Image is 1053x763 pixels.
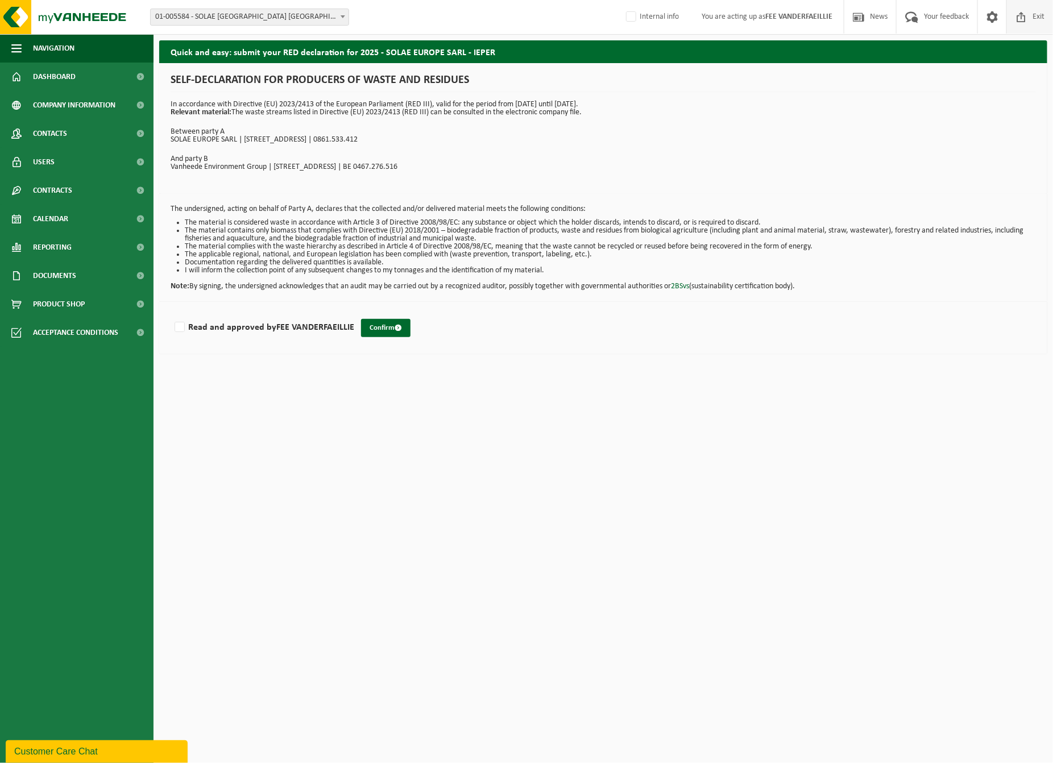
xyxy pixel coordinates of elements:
[33,233,72,262] span: Reporting
[150,9,349,26] span: 01-005584 - SOLAE BELGIUM NV - IEPER
[159,40,1047,63] h2: Quick and easy: submit your RED declaration for 2025 - SOLAE EUROPE SARL - IEPER
[171,74,1036,92] h1: SELF-DECLARATION FOR PRODUCERS OF WASTE AND RESIDUES
[171,101,1036,117] p: In accordance with Directive (EU) 2023/2413 of the European Parliament (RED III), valid for the p...
[171,205,1036,213] p: The undersigned, acting on behalf of Party A, declares that the collected and/or delivered materi...
[33,148,55,176] span: Users
[185,243,1036,251] li: The material complies with the waste hierarchy as described in Article 4 of Directive 2008/98/EC,...
[6,738,190,763] iframe: chat widget
[171,108,231,117] strong: Relevant material:
[33,176,72,205] span: Contracts
[33,318,118,347] span: Acceptance conditions
[33,34,74,63] span: Navigation
[765,13,832,21] strong: FEE VANDERFAEILLIE
[33,119,67,148] span: Contacts
[171,155,1036,163] p: And party B
[172,319,354,336] label: Read and approved by
[185,227,1036,243] li: The material contains only biomass that complies with Directive (EU) 2018/2001 – biodegradable fr...
[671,282,689,291] a: 2BSvs
[171,282,189,291] strong: Note:
[171,275,1036,291] p: By signing, the undersigned acknowledges that an audit may be carried out by a recognized auditor...
[624,9,679,26] label: Internal info
[171,136,1036,144] p: SOLAE EUROPE SARL | [STREET_ADDRESS] | 0861.533.412
[185,251,1036,259] li: The applicable regional, national, and European legislation has been complied with (waste prevent...
[361,319,411,337] button: Confirm
[171,163,1036,171] p: Vanheede Environment Group | [STREET_ADDRESS] | BE 0467.276.516
[151,9,349,25] span: 01-005584 - SOLAE BELGIUM NV - IEPER
[33,262,76,290] span: Documents
[185,259,1036,267] li: Documentation regarding the delivered quantities is available.
[185,267,1036,275] li: I will inform the collection point of any subsequent changes to my tonnages and the identificatio...
[171,128,1036,136] p: Between party A
[33,91,115,119] span: Company information
[33,63,76,91] span: Dashboard
[33,290,85,318] span: Product Shop
[33,205,68,233] span: Calendar
[276,323,354,332] strong: FEE VANDERFAEILLIE
[185,219,1036,227] li: The material is considered waste in accordance with Article 3 of Directive 2008/98/EC: any substa...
